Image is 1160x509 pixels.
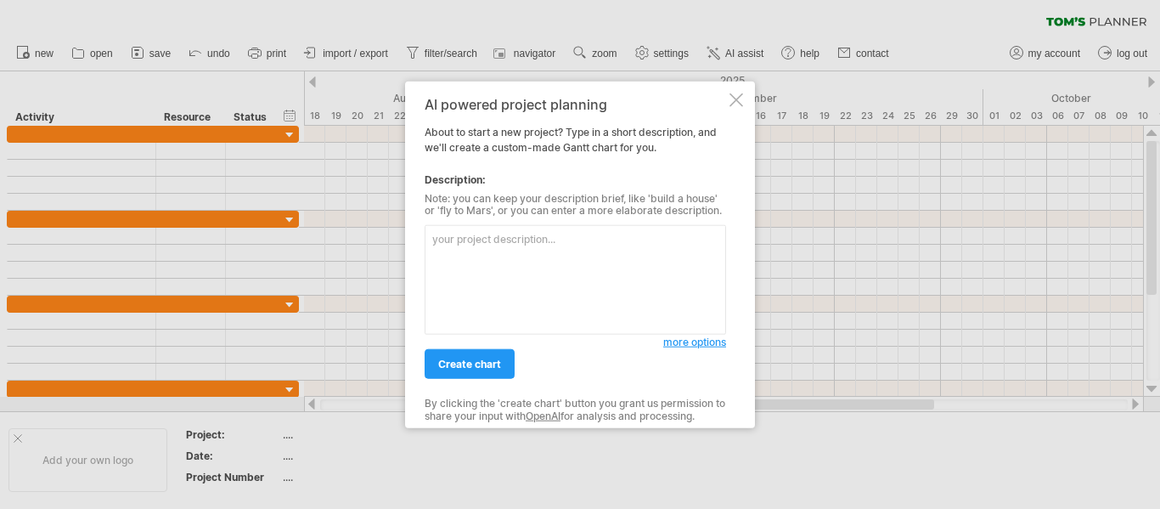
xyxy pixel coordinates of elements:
[526,409,560,421] a: OpenAI
[663,336,726,348] span: more options
[425,192,726,217] div: Note: you can keep your description brief, like 'build a house' or 'fly to Mars', or you can ente...
[663,335,726,350] a: more options
[425,96,726,111] div: AI powered project planning
[425,349,515,379] a: create chart
[425,96,726,413] div: About to start a new project? Type in a short description, and we'll create a custom-made Gantt c...
[425,172,726,187] div: Description:
[438,358,501,370] span: create chart
[425,398,726,422] div: By clicking the 'create chart' button you grant us permission to share your input with for analys...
